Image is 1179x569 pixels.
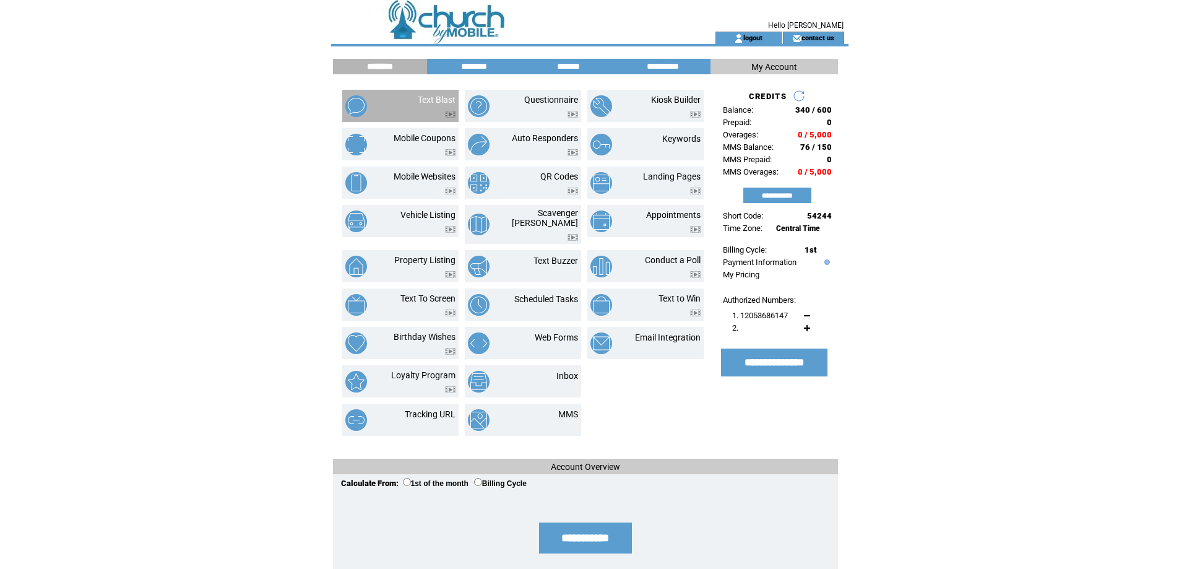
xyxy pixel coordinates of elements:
[468,134,490,155] img: auto-responders.png
[590,134,612,155] img: keywords.png
[400,210,456,220] a: Vehicle Listing
[568,234,578,241] img: video.png
[468,371,490,393] img: inbox.png
[445,348,456,355] img: video.png
[445,386,456,393] img: video.png
[391,370,456,380] a: Loyalty Program
[556,371,578,381] a: Inbox
[345,95,367,117] img: text-blast.png
[468,95,490,117] img: questionnaire.png
[827,118,832,127] span: 0
[723,211,763,220] span: Short Code:
[405,409,456,419] a: Tracking URL
[590,172,612,194] img: landing-pages.png
[743,33,762,41] a: logout
[723,142,774,152] span: MMS Balance:
[345,332,367,354] img: birthday-wishes.png
[690,188,701,194] img: video.png
[445,310,456,316] img: video.png
[807,211,832,220] span: 54244
[749,92,787,101] span: CREDITS
[590,256,612,277] img: conduct-a-poll.png
[345,371,367,393] img: loyalty-program.png
[723,224,762,233] span: Time Zone:
[659,293,701,303] a: Text to Win
[445,111,456,118] img: video.png
[445,271,456,278] img: video.png
[345,211,367,232] img: vehicle-listing.png
[723,270,759,279] a: My Pricing
[690,226,701,233] img: video.png
[540,172,578,181] a: QR Codes
[590,294,612,316] img: text-to-win.png
[403,478,411,486] input: 1st of the month
[568,111,578,118] img: video.png
[551,462,620,472] span: Account Overview
[468,214,490,235] img: scavenger-hunt.png
[690,310,701,316] img: video.png
[568,188,578,194] img: video.png
[723,258,797,267] a: Payment Information
[590,211,612,232] img: appointments.png
[468,256,490,277] img: text-buzzer.png
[533,256,578,266] a: Text Buzzer
[795,105,832,115] span: 340 / 600
[723,167,779,176] span: MMS Overages:
[345,256,367,277] img: property-listing.png
[662,134,701,144] a: Keywords
[474,478,482,486] input: Billing Cycle
[468,294,490,316] img: scheduled-tasks.png
[792,33,801,43] img: contact_us_icon.gif
[723,155,772,164] span: MMS Prepaid:
[690,271,701,278] img: video.png
[643,172,701,181] a: Landing Pages
[524,95,578,105] a: Questionnaire
[590,332,612,354] img: email-integration.png
[394,133,456,143] a: Mobile Coupons
[394,172,456,181] a: Mobile Websites
[468,172,490,194] img: qr-codes.png
[690,111,701,118] img: video.png
[768,21,844,30] span: Hello [PERSON_NAME]
[514,294,578,304] a: Scheduled Tasks
[345,294,367,316] img: text-to-screen.png
[590,95,612,117] img: kiosk-builder.png
[801,33,834,41] a: contact us
[732,311,788,320] span: 1. 12053686147
[512,133,578,143] a: Auto Responders
[800,142,832,152] span: 76 / 150
[400,293,456,303] a: Text To Screen
[418,95,456,105] a: Text Blast
[512,208,578,228] a: Scavenger [PERSON_NAME]
[798,167,832,176] span: 0 / 5,000
[723,245,767,254] span: Billing Cycle:
[394,332,456,342] a: Birthday Wishes
[651,95,701,105] a: Kiosk Builder
[345,409,367,431] img: tracking-url.png
[558,409,578,419] a: MMS
[535,332,578,342] a: Web Forms
[635,332,701,342] a: Email Integration
[821,259,830,265] img: help.gif
[345,172,367,194] img: mobile-websites.png
[805,245,816,254] span: 1st
[723,118,751,127] span: Prepaid:
[394,255,456,265] a: Property Listing
[751,62,797,72] span: My Account
[345,134,367,155] img: mobile-coupons.png
[445,149,456,156] img: video.png
[645,255,701,265] a: Conduct a Poll
[445,188,456,194] img: video.png
[732,323,738,332] span: 2.
[723,105,753,115] span: Balance:
[468,409,490,431] img: mms.png
[341,479,399,488] span: Calculate From:
[734,33,743,43] img: account_icon.gif
[403,479,469,488] label: 1st of the month
[827,155,832,164] span: 0
[474,479,527,488] label: Billing Cycle
[723,130,758,139] span: Overages:
[798,130,832,139] span: 0 / 5,000
[723,295,796,305] span: Authorized Numbers:
[776,224,820,233] span: Central Time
